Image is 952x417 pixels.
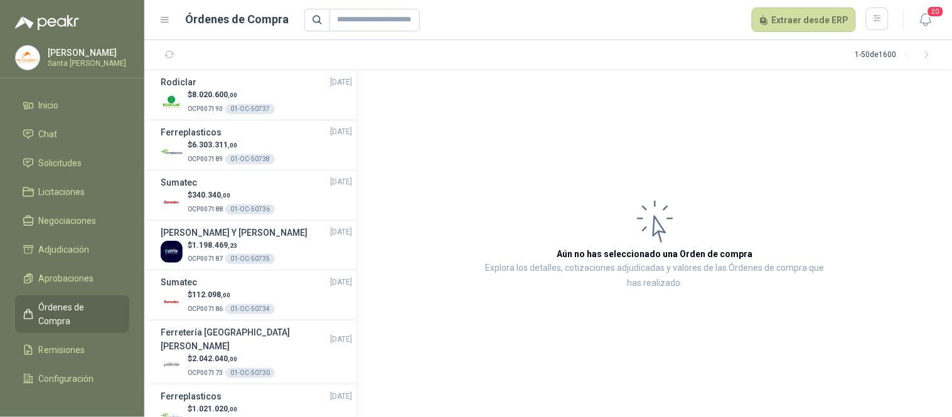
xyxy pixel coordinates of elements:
div: 1 - 50 de 1600 [855,45,937,65]
a: Ferretería [GEOGRAPHIC_DATA][PERSON_NAME][DATE] Company Logo$2.042.040,00OCP00717301-OC-50730 [161,325,352,379]
img: Company Logo [161,355,183,377]
span: ,00 [228,142,237,149]
div: 01-OC-50738 [225,154,275,164]
div: 01-OC-50736 [225,204,275,214]
div: 01-OC-50737 [225,104,275,114]
img: Company Logo [16,46,40,70]
span: Remisiones [39,343,85,357]
span: 8.020.600 [192,90,237,99]
span: 1.021.020 [192,404,237,413]
img: Logo peakr [15,15,79,30]
span: OCP007190 [188,105,223,112]
span: 340.340 [192,191,230,199]
span: Inicio [39,98,59,112]
a: Órdenes de Compra [15,295,129,333]
div: 01-OC-50735 [225,254,275,264]
h3: Aún no has seleccionado una Orden de compra [557,247,753,261]
span: Negociaciones [39,214,97,228]
span: [DATE] [330,226,352,238]
span: Chat [39,127,58,141]
span: [DATE] [330,176,352,188]
a: Ferreplasticos[DATE] Company Logo$6.303.311,00OCP00718901-OC-50738 [161,125,352,165]
a: Remisiones [15,338,129,362]
a: Rodiclar[DATE] Company Logo$8.020.600,00OCP00719001-OC-50737 [161,75,352,115]
span: OCP007188 [188,206,223,213]
h3: [PERSON_NAME] Y [PERSON_NAME] [161,226,308,240]
span: OCP007173 [188,369,223,376]
div: 01-OC-50730 [225,368,275,378]
span: Solicitudes [39,156,82,170]
span: 20 [927,6,944,18]
span: 2.042.040 [192,354,237,363]
span: 112.098 [192,290,230,299]
span: 1.198.469 [192,241,237,250]
span: ,00 [221,292,230,298]
span: ,00 [228,92,237,98]
h1: Órdenes de Compra [186,11,289,28]
a: [PERSON_NAME] Y [PERSON_NAME][DATE] Company Logo$1.198.469,23OCP00718701-OC-50735 [161,226,352,265]
p: $ [188,139,275,151]
a: Aprobaciones [15,267,129,290]
h3: Sumatec [161,275,197,289]
img: Company Logo [161,291,183,313]
p: $ [188,353,275,365]
span: [DATE] [330,126,352,138]
p: Santa [PERSON_NAME] [48,60,126,67]
span: OCP007186 [188,305,223,312]
span: ,00 [228,406,237,413]
a: Inicio [15,93,129,117]
h3: Sumatec [161,176,197,189]
span: Órdenes de Compra [39,300,117,328]
span: [DATE] [330,391,352,403]
div: 01-OC-50734 [225,304,275,314]
h3: Ferreplasticos [161,125,222,139]
img: Company Logo [161,91,183,113]
span: Adjudicación [39,243,90,256]
a: Chat [15,122,129,146]
span: Configuración [39,372,94,386]
span: [DATE] [330,277,352,288]
p: $ [188,403,275,415]
button: Extraer desde ERP [752,8,857,33]
span: Aprobaciones [39,272,94,285]
a: Sumatec[DATE] Company Logo$112.098,00OCP00718601-OC-50734 [161,275,352,315]
p: $ [188,189,275,201]
a: Negociaciones [15,209,129,233]
img: Company Logo [161,141,183,163]
a: Solicitudes [15,151,129,175]
p: Explora los detalles, cotizaciones adjudicadas y valores de las Órdenes de compra que has realizado. [483,261,826,291]
p: $ [188,89,275,101]
span: ,00 [221,192,230,199]
span: 6.303.311 [192,140,237,149]
span: [DATE] [330,334,352,346]
h3: Ferreplasticos [161,389,222,403]
h3: Ferretería [GEOGRAPHIC_DATA][PERSON_NAME] [161,325,330,353]
span: OCP007189 [188,156,223,162]
p: $ [188,289,275,301]
p: $ [188,240,275,251]
img: Company Logo [161,241,183,263]
p: [PERSON_NAME] [48,48,126,57]
button: 20 [914,9,937,31]
span: ,23 [228,242,237,249]
a: Configuración [15,367,129,391]
span: [DATE] [330,77,352,88]
span: ,00 [228,356,237,362]
a: Sumatec[DATE] Company Logo$340.340,00OCP00718801-OC-50736 [161,176,352,215]
h3: Rodiclar [161,75,196,89]
span: OCP007187 [188,255,223,262]
a: Licitaciones [15,180,129,204]
a: Adjudicación [15,238,129,261]
span: Licitaciones [39,185,85,199]
img: Company Logo [161,191,183,213]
